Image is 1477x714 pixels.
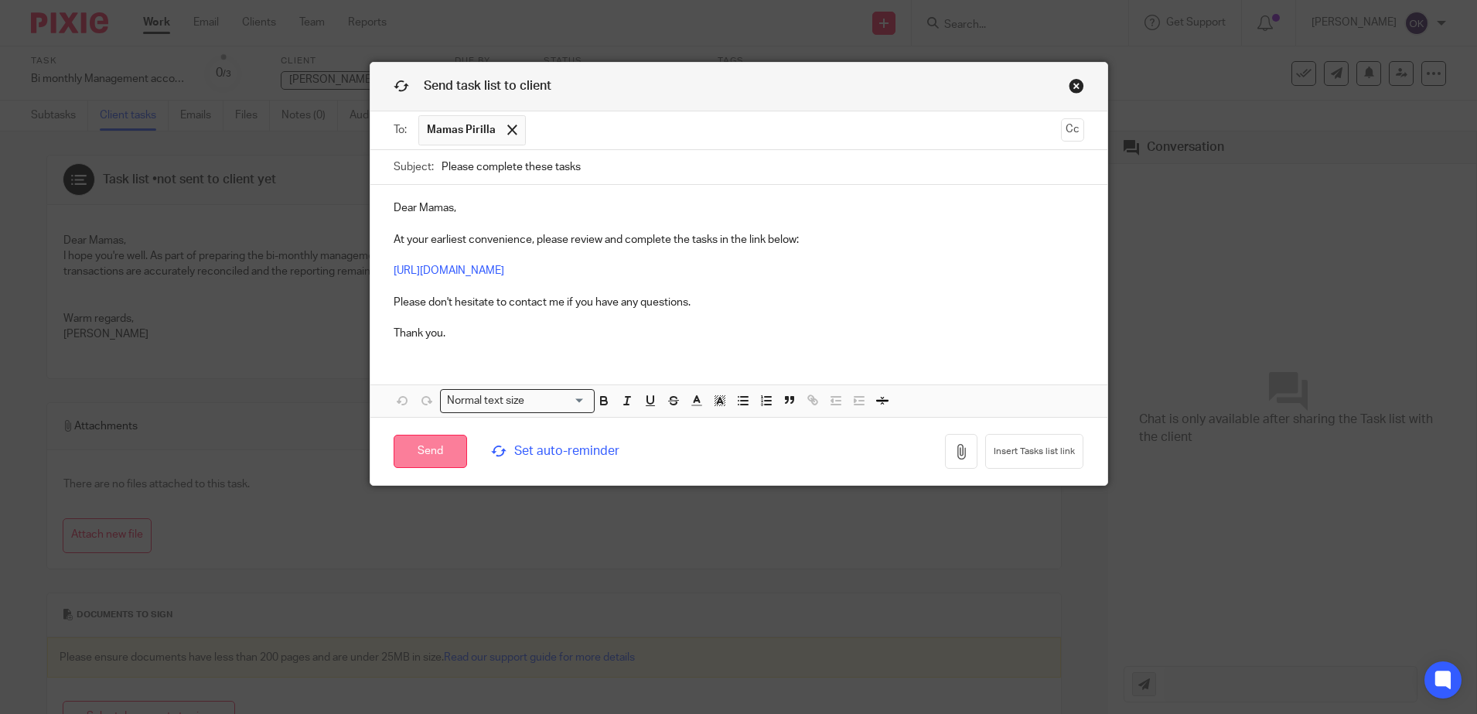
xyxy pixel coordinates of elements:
[394,200,1084,341] p: Dear Mamas, At your earliest convenience, please review and complete the tasks in the link below:...
[985,434,1083,469] button: Insert Tasks list link
[1061,118,1084,142] button: Cc
[440,389,595,413] div: Search for option
[994,446,1075,458] span: Insert Tasks list link
[394,265,504,276] a: [URL][DOMAIN_NAME]
[491,442,702,460] span: Set auto-reminder
[427,122,496,138] span: Mamas Pirilla
[394,435,467,468] input: Send
[529,393,585,409] input: Search for option
[394,159,434,175] label: Subject:
[444,393,528,409] span: Normal text size
[394,122,411,138] label: To:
